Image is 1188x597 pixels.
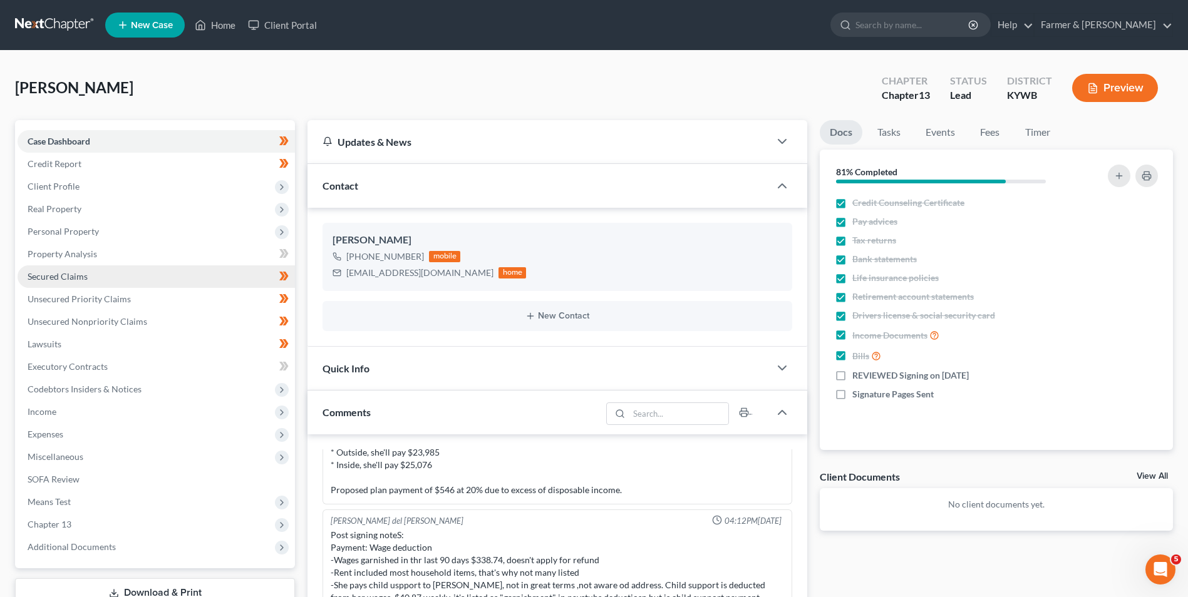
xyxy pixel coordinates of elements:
[346,250,424,263] div: [PHONE_NUMBER]
[346,267,493,279] div: [EMAIL_ADDRESS][DOMAIN_NAME]
[1145,554,1175,584] iframe: Intercom live chat
[991,14,1033,36] a: Help
[830,498,1163,511] p: No client documents yet.
[1007,88,1052,103] div: KYWB
[28,248,97,259] span: Property Analysis
[28,293,131,304] span: Unsecured Priority Claims
[18,355,295,378] a: Executory Contracts
[18,153,295,175] a: Credit Report
[28,203,81,214] span: Real Property
[323,135,755,148] div: Updates & News
[18,333,295,355] a: Lawsuits
[1007,74,1052,88] div: District
[28,181,80,191] span: Client Profile
[28,158,81,169] span: Credit Report
[333,311,782,321] button: New Contact
[852,272,939,284] span: Life insurance policies
[28,136,90,146] span: Case Dashboard
[242,14,323,36] a: Client Portal
[28,384,142,394] span: Codebtors Insiders & Notices
[15,78,133,96] span: [PERSON_NAME]
[131,21,173,30] span: New Case
[323,180,358,191] span: Contact
[28,406,56,417] span: Income
[882,74,930,88] div: Chapter
[189,14,242,36] a: Home
[916,120,965,145] a: Events
[950,74,987,88] div: Status
[855,13,970,36] input: Search by name...
[852,234,896,247] span: Tax returns
[836,166,897,177] strong: 81% Completed
[950,88,987,103] div: Lead
[331,515,463,527] div: [PERSON_NAME] del [PERSON_NAME]
[820,120,862,145] a: Docs
[28,474,80,484] span: SOFA Review
[18,130,295,153] a: Case Dashboard
[852,369,969,382] span: REVIEWED Signing on [DATE]
[28,339,61,349] span: Lawsuits
[18,288,295,310] a: Unsecured Priority Claims
[852,196,964,209] span: Credit Counseling Certificate
[28,429,63,439] span: Expenses
[852,350,869,362] span: Bills
[18,265,295,288] a: Secured Claims
[18,468,295,491] a: SOFA Review
[28,541,116,552] span: Additional Documents
[725,515,782,527] span: 04:12PM[DATE]
[852,253,917,265] span: Bank statements
[28,451,83,462] span: Miscellaneous
[852,329,927,342] span: Income Documents
[28,519,71,529] span: Chapter 13
[1035,14,1172,36] a: Farmer & [PERSON_NAME]
[852,215,897,228] span: Pay advices
[919,89,930,101] span: 13
[28,271,88,282] span: Secured Claims
[323,406,371,418] span: Comments
[1171,554,1181,564] span: 5
[970,120,1010,145] a: Fees
[1072,74,1158,102] button: Preview
[498,267,526,278] div: home
[333,233,782,248] div: [PERSON_NAME]
[1137,472,1168,481] a: View All
[882,88,930,103] div: Chapter
[28,226,99,237] span: Personal Property
[629,403,728,424] input: Search...
[852,388,934,401] span: Signature Pages Sent
[28,316,147,327] span: Unsecured Nonpriority Claims
[18,310,295,333] a: Unsecured Nonpriority Claims
[429,251,460,262] div: mobile
[852,309,995,322] span: Drivers license & social security card
[820,470,900,483] div: Client Documents
[18,243,295,265] a: Property Analysis
[323,362,369,374] span: Quick Info
[28,361,108,372] span: Executory Contracts
[852,290,974,303] span: Retirement account statements
[1015,120,1060,145] a: Timer
[28,496,71,507] span: Means Test
[867,120,911,145] a: Tasks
